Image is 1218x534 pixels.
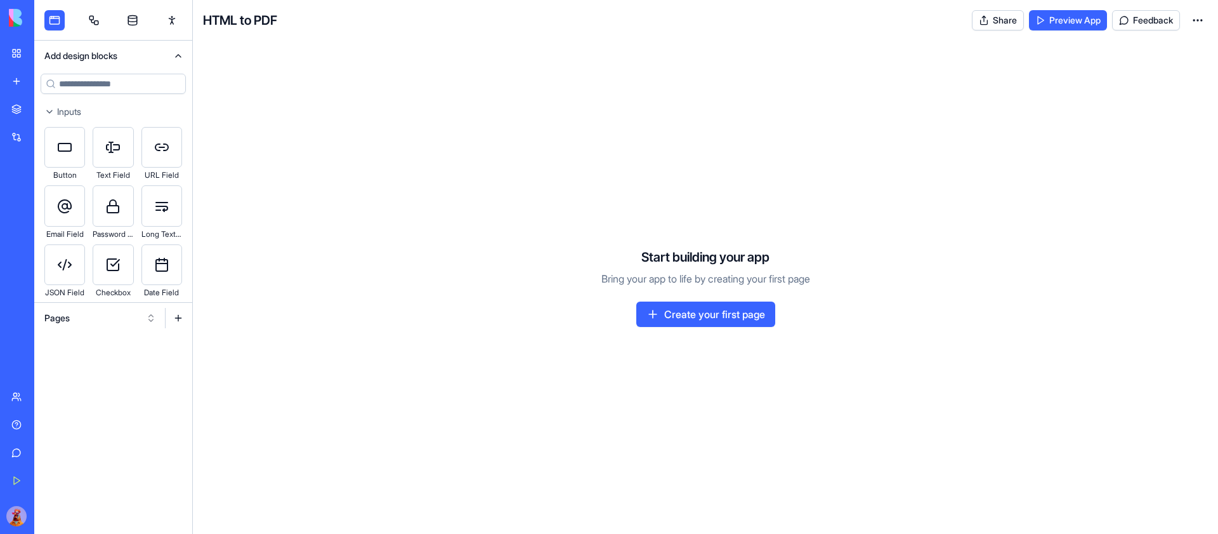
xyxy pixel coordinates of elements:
[44,168,85,183] div: Button
[93,227,133,242] div: Password Field
[34,41,192,71] button: Add design blocks
[601,271,810,286] p: Bring your app to life by creating your first page
[93,168,133,183] div: Text Field
[203,11,277,29] h4: HTML to PDF
[9,9,88,27] img: logo
[1112,10,1180,30] button: Feedback
[6,506,27,526] img: Kuku_Large_sla5px.png
[141,285,182,300] div: Date Field
[93,285,133,300] div: Checkbox
[44,227,85,242] div: Email Field
[34,102,192,122] button: Inputs
[636,302,775,327] a: Create your first page
[38,308,162,328] button: Pages
[44,285,85,300] div: JSON Field
[1029,10,1107,30] a: Preview App
[641,248,769,266] h4: Start building your app
[141,227,182,242] div: Long Text Field
[141,168,182,183] div: URL Field
[972,10,1024,30] button: Share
